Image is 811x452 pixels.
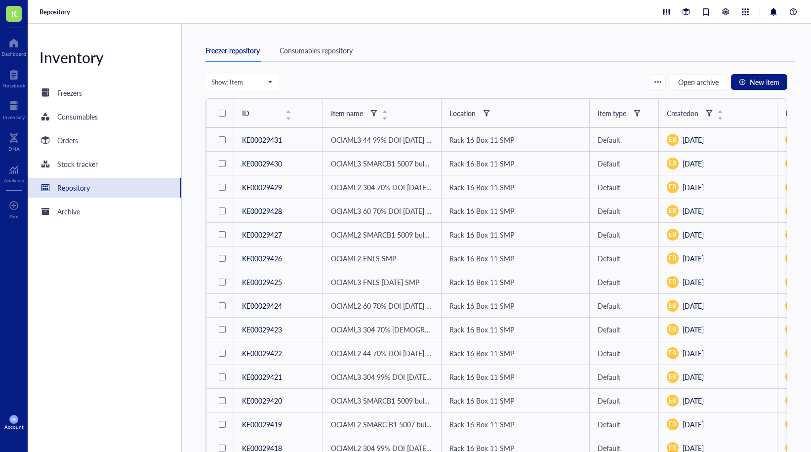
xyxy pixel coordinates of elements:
[598,348,650,359] div: Default
[667,418,769,430] div: [DATE]
[234,247,323,270] td: KE00029426
[449,300,514,311] div: Rack 16 Box 11 SMP
[3,114,25,120] div: Inventory
[667,324,769,335] div: [DATE]
[449,229,514,240] div: Rack 16 Box 11 SMP
[331,372,468,382] span: OCIAML3 304 99% DOI [DATE] [DATE] SMP
[667,181,769,193] div: [DATE]
[598,324,650,335] div: Default
[669,396,676,405] span: EB
[598,395,650,406] div: Default
[449,419,514,430] div: Rack 16 Box 11 SMP
[750,78,779,86] span: New item
[3,98,25,120] a: Inventory
[331,108,363,119] div: Item name
[598,371,650,382] div: Default
[449,324,514,335] div: Rack 16 Box 11 SMP
[449,182,514,193] div: Rack 16 Box 11 SMP
[57,206,80,217] div: Archive
[28,83,181,103] a: Freezers
[667,252,769,264] div: [DATE]
[331,396,467,406] span: OCIAML3 SMARCB1 5009 bulk [DATE] SMP
[598,134,650,145] div: Default
[669,206,676,215] span: EB
[280,45,353,56] div: Consumables repository
[669,349,676,358] span: EB
[731,74,787,90] button: New item
[449,277,514,288] div: Rack 16 Box 11 SMP
[57,87,82,98] div: Freezers
[331,230,467,240] span: OCIAML2 SMARCB1 5009 bulk [DATE] SMP
[331,135,464,145] span: OCIAML3 44 99% DOI [DATE] [DATE] SMP
[669,301,676,310] span: EB
[331,348,464,358] span: OCIAML2 44 70% DOI [DATE] [DATE] SMP
[331,253,396,263] span: OCIAML2 FNLS SMP
[449,395,514,406] div: Rack 16 Box 11 SMP
[667,347,769,359] div: [DATE]
[234,318,323,341] td: KE00029423
[234,223,323,247] td: KE00029427
[667,158,769,169] div: [DATE]
[598,419,650,430] div: Default
[449,371,514,382] div: Rack 16 Box 11 SMP
[669,230,676,239] span: EB
[28,130,181,150] a: Orders
[670,74,727,90] button: Open archive
[28,154,181,174] a: Stock tracker
[4,177,24,183] div: Analytics
[9,213,19,219] div: Add
[669,372,676,381] span: EB
[1,35,26,57] a: Dashboard
[1,51,26,57] div: Dashboard
[11,7,17,20] span: K
[40,7,72,16] a: Repository
[669,254,676,263] span: EB
[57,159,98,169] div: Stock tracker
[667,134,769,146] div: [DATE]
[669,278,676,287] span: EB
[234,270,323,294] td: KE00029425
[234,199,323,223] td: KE00029428
[598,108,626,119] div: Item type
[211,78,272,86] span: Show: Item
[8,146,20,152] div: DNA
[234,389,323,412] td: KE00029420
[331,277,419,287] span: OCIAML3 FNLS [DATE] SMP
[598,158,650,169] div: Default
[449,108,476,119] div: Location
[2,67,25,88] a: Notebook
[667,371,769,383] div: [DATE]
[449,134,514,145] div: Rack 16 Box 11 SMP
[4,162,24,183] a: Analytics
[678,78,719,86] span: Open archive
[449,158,514,169] div: Rack 16 Box 11 SMP
[598,253,650,264] div: Default
[667,300,769,312] div: [DATE]
[28,202,181,221] a: Archive
[667,205,769,217] div: [DATE]
[331,182,468,192] span: OCIAML2 304 70% DOI [DATE] [DATE] SMP
[28,107,181,126] a: Consumables
[598,205,650,216] div: Default
[449,348,514,359] div: Rack 16 Box 11 SMP
[234,412,323,436] td: KE00029419
[234,128,323,152] td: KE00029431
[4,424,24,430] div: Account
[667,229,769,241] div: [DATE]
[8,130,20,152] a: DNA
[57,182,90,193] div: Repository
[234,341,323,365] td: KE00029422
[598,300,650,311] div: Default
[449,205,514,216] div: Rack 16 Box 11 SMP
[669,325,676,334] span: EB
[598,229,650,240] div: Default
[234,175,323,199] td: KE00029429
[57,111,98,122] div: Consumables
[331,301,464,311] span: OCIAML2 60 70% DOI [DATE] [DATE] SMP
[242,108,284,119] div: ID
[234,294,323,318] td: KE00029424
[669,420,676,429] span: EB
[234,152,323,175] td: KE00029430
[667,108,698,119] div: Created on
[28,178,181,198] a: Repository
